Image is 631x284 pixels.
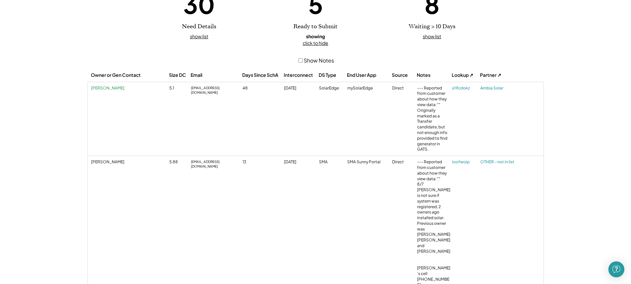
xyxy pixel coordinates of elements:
div: Email [191,72,240,78]
div: Direct [392,159,415,165]
div: Size DC [169,72,189,78]
label: Show Notes [304,57,334,64]
div: --- Reported from customer about how they view data: "" Originally marked as a Transfer candidate... [417,85,450,153]
div: [DATE] [284,159,317,165]
div: [PERSON_NAME] [91,159,168,165]
div: 48 [242,85,282,91]
u: show list [423,33,441,39]
h2: Need Details [171,23,228,30]
div: DS Type [319,72,345,78]
div: Owner or Gen Contact [91,72,167,78]
div: SMA Sunny Portal [347,159,391,165]
div: [PERSON_NAME] [91,85,168,91]
div: Open Intercom Messenger [608,261,624,277]
h2: Ready to Submit [287,23,344,30]
div: 13 [242,159,282,165]
div: [EMAIL_ADDRESS][DOMAIN_NAME] [191,159,241,169]
h2: Waiting > 10 Days [404,23,460,30]
u: click to hide [303,40,328,46]
div: [EMAIL_ADDRESS][DOMAIN_NAME] [191,85,241,95]
div: 5.88 [169,159,189,165]
div: Notes [417,72,450,78]
div: [DATE] [284,85,317,91]
div: End User App [347,72,390,78]
div: Days Since SchA [242,72,282,78]
a: s19cdokz [452,85,479,91]
div: Lookup ↗ [452,72,478,78]
div: 5.1 [169,85,189,91]
div: mySolarEdge [347,85,391,91]
strong: showing [306,33,325,39]
div: Interconnect [284,72,317,78]
a: OTHER - not in list [480,159,540,165]
div: Direct [392,85,415,91]
div: SMA [319,159,346,165]
a: Ambia Solar [480,85,540,91]
u: show list [190,33,208,39]
div: Partner ↗ [480,72,540,78]
a: ioofwoip [452,159,479,165]
div: SolarEdge [319,85,346,91]
div: Source [392,72,415,78]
